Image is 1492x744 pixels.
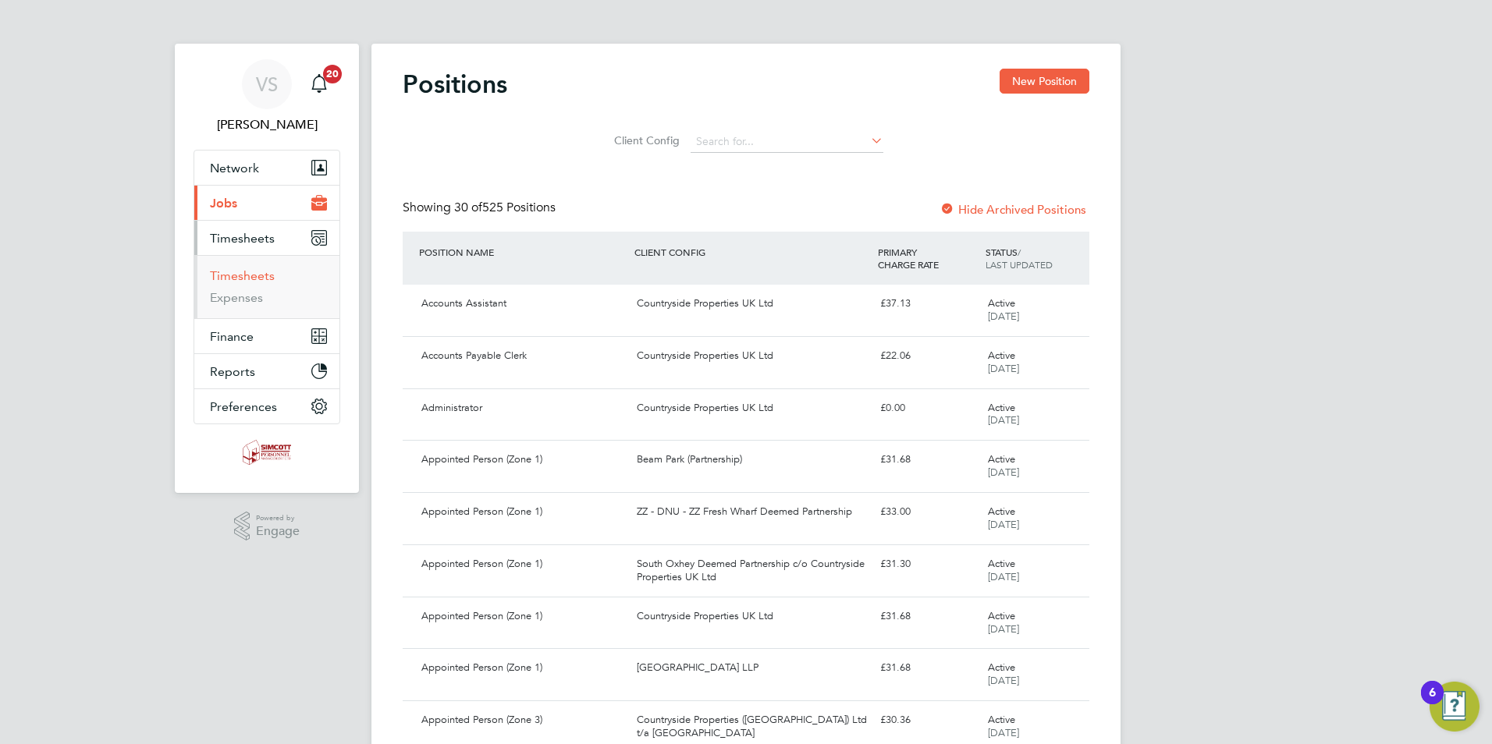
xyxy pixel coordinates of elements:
[940,202,1086,217] label: Hide Archived Positions
[988,726,1019,739] span: [DATE]
[403,69,507,100] h2: Positions
[988,505,1015,518] span: Active
[210,268,275,283] a: Timesheets
[454,200,482,215] span: 30 of
[988,296,1015,310] span: Active
[988,349,1015,362] span: Active
[415,655,631,681] div: Appointed Person (Zone 1)
[988,609,1015,622] span: Active
[874,395,982,421] div: £0.00
[986,258,1053,271] span: LAST UPDATED
[1429,693,1436,713] div: 6
[631,655,873,681] div: [GEOGRAPHIC_DATA] LLP
[988,466,1019,479] span: [DATE]
[631,291,873,317] div: Countryside Properties UK Ltd
[609,133,680,147] label: Client Config
[631,447,873,473] div: Beam Park (Partnership)
[874,499,982,525] div: £33.00
[988,401,1015,414] span: Active
[403,200,559,216] div: Showing
[454,200,556,215] span: 525 Positions
[210,196,237,211] span: Jobs
[194,151,339,185] button: Network
[210,231,275,246] span: Timesheets
[194,221,339,255] button: Timesheets
[210,399,277,414] span: Preferences
[210,290,263,305] a: Expenses
[988,452,1015,466] span: Active
[631,238,873,266] div: CLIENT CONFIG
[210,329,254,344] span: Finance
[194,59,340,134] a: VS[PERSON_NAME]
[415,291,631,317] div: Accounts Assistant
[874,655,982,681] div: £31.68
[631,343,873,369] div: Countryside Properties UK Ltd
[988,310,1019,323] span: [DATE]
[874,291,982,317] div: £37.13
[874,238,982,278] div: PRIMARY CHARGE RATE
[631,551,873,590] div: South Oxhey Deemed Partnership c/o Countryside Properties UK Ltd
[304,59,335,109] a: 20
[988,557,1015,570] span: Active
[988,674,1019,687] span: [DATE]
[874,707,982,733] div: £30.36
[243,440,292,465] img: simcott-logo-retina.png
[631,604,873,629] div: Countryside Properties UK Ltd
[988,713,1015,726] span: Active
[210,364,255,379] span: Reports
[415,551,631,577] div: Appointed Person (Zone 1)
[415,499,631,525] div: Appointed Person (Zone 1)
[256,525,300,538] span: Engage
[256,74,278,94] span: VS
[194,186,339,220] button: Jobs
[988,413,1019,427] span: [DATE]
[988,661,1015,674] span: Active
[874,447,982,473] div: £31.68
[631,395,873,421] div: Countryside Properties UK Ltd
[982,238,1089,278] div: STATUS
[234,512,300,541] a: Powered byEngage
[415,238,631,266] div: POSITION NAME
[988,362,1019,375] span: [DATE]
[691,131,883,153] input: Search for...
[415,343,631,369] div: Accounts Payable Clerk
[988,518,1019,531] span: [DATE]
[415,447,631,473] div: Appointed Person (Zone 1)
[323,65,342,83] span: 20
[194,319,339,353] button: Finance
[988,622,1019,636] span: [DATE]
[194,389,339,423] button: Preferences
[175,44,359,493] nav: Main navigation
[1430,682,1480,732] button: Open Resource Center, 6 new notifications
[194,255,339,318] div: Timesheets
[874,343,982,369] div: £22.06
[194,440,340,465] a: Go to home page
[988,570,1019,583] span: [DATE]
[194,354,339,388] button: Reports
[256,512,300,525] span: Powered by
[874,551,982,577] div: £31.30
[415,604,631,629] div: Appointed Person (Zone 1)
[1000,69,1089,94] button: New Position
[194,115,340,134] span: Vicky Sheldrake
[415,707,631,733] div: Appointed Person (Zone 3)
[631,499,873,525] div: ZZ - DNU - ZZ Fresh Wharf Deemed Partnership
[210,161,259,175] span: Network
[415,395,631,421] div: Administrator
[1018,246,1021,258] span: /
[874,604,982,629] div: £31.68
